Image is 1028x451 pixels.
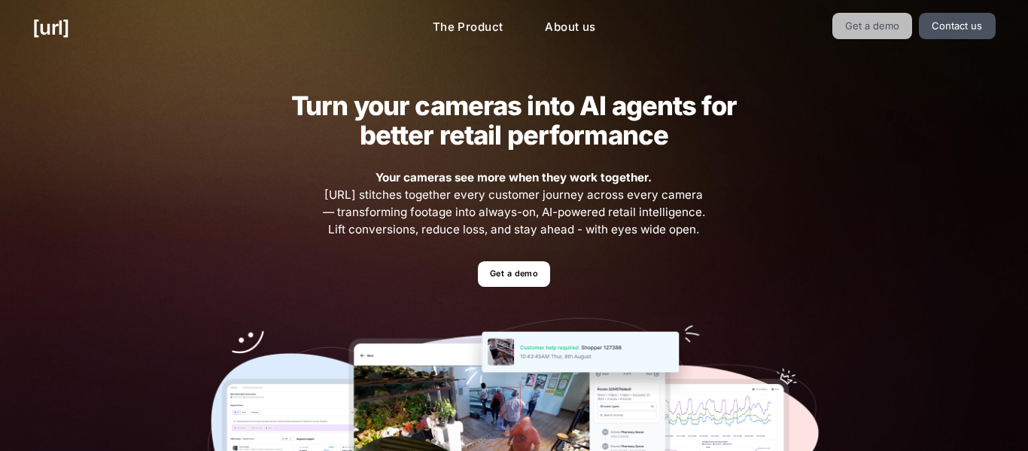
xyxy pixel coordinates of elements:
strong: Your cameras see more when they work together. [376,170,652,184]
a: [URL] [32,13,69,42]
a: Get a demo [478,261,549,288]
h2: Turn your cameras into AI agents for better retail performance [268,91,760,150]
span: [URL] stitches together every customer journey across every camera — transforming footage into al... [321,169,707,238]
a: The Product [421,13,516,42]
a: About us [533,13,607,42]
a: Contact us [919,13,996,39]
a: Get a demo [832,13,913,39]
